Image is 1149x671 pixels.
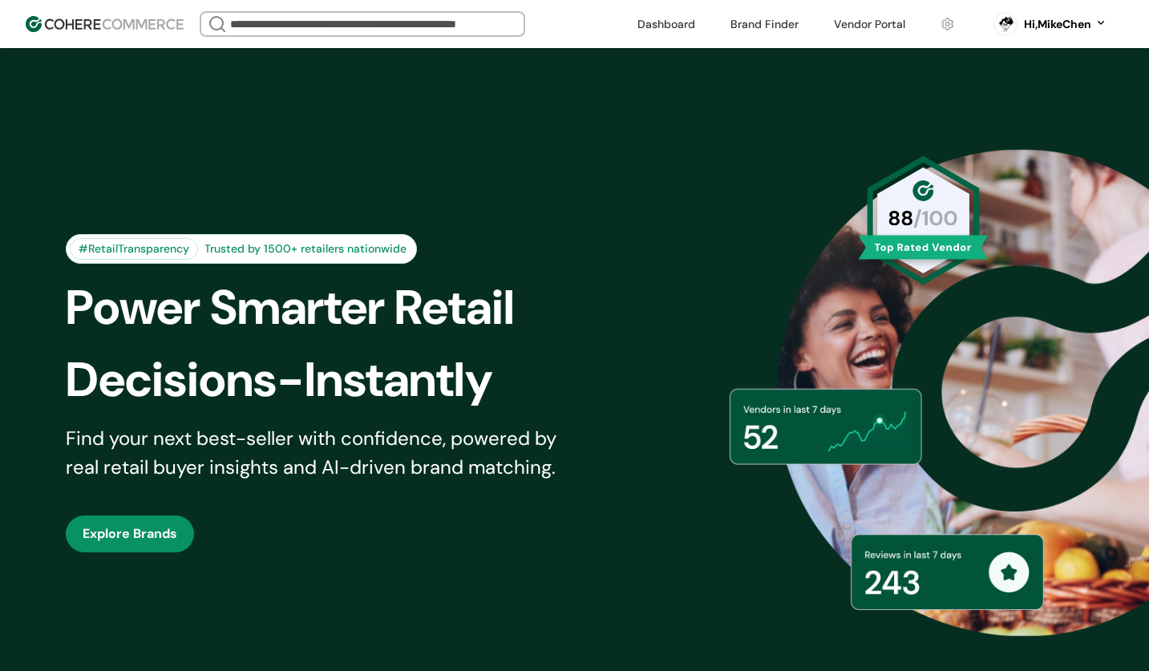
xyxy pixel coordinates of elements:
[1024,16,1091,33] div: Hi, MikeChen
[993,12,1018,36] svg: 0 percent
[66,424,577,482] div: Find your next best-seller with confidence, powered by real retail buyer insights and AI-driven b...
[198,241,413,257] div: Trusted by 1500+ retailers nationwide
[66,344,605,416] div: Decisions-Instantly
[66,272,605,344] div: Power Smarter Retail
[66,515,194,552] button: Explore Brands
[26,16,184,32] img: Cohere Logo
[1024,16,1107,33] button: Hi,MikeChen
[70,238,198,260] div: #RetailTransparency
